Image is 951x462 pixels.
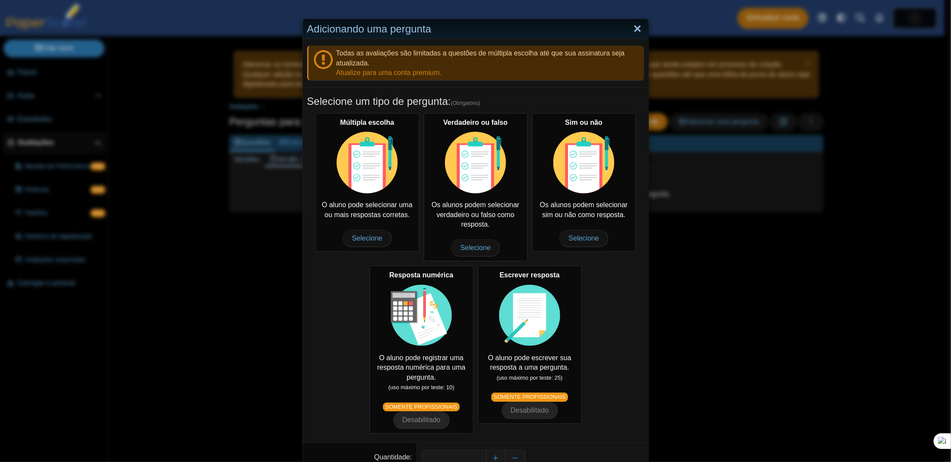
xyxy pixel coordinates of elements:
[631,22,644,36] a: Fechar
[460,244,490,251] font: Selecione
[497,374,562,381] font: (uso máximo por teste: 25)
[393,411,449,429] button: Resposta numérica O aluno pode registrar uma resposta numérica para uma pergunta. (uso máximo por...
[553,132,615,193] img: item-type-multiple-choice.svg
[510,407,549,414] font: Desabilitado
[340,119,394,126] font: Múltipla escolha
[432,201,519,228] font: Os alunos podem selecionar verdadeiro ou falso como resposta.
[388,384,454,390] font: (uso máximo por teste: 10)
[565,119,602,126] font: Sim ou não
[491,393,568,401] a: SOMENTE PROFISSIONAIS
[500,271,560,279] font: Escrever resposta
[383,403,460,411] a: SOMENTE PROFISSIONAIS
[568,234,599,242] font: Selecione
[488,354,571,371] font: O aluno pode escrever sua resposta a uma pergunta.
[377,354,466,381] font: O aluno pode registrar uma resposta numérica para uma pergunta.
[337,132,398,193] img: item-type-multiple-choice.svg
[499,285,561,346] img: item-type-writing-response.svg
[352,234,382,242] font: Selecione
[336,69,442,76] a: Atualize para uma conta premium.
[501,402,558,419] button: Escrever resposta O aluno pode escrever sua resposta a uma pergunta. (uso máximo por teste: 25) S...
[445,132,506,193] img: item-type-multiple-choice.svg
[307,23,432,35] font: Adicionando uma pergunta
[336,49,625,66] font: Todas as avaliações são limitadas a questões de múltipla escolha até que sua assinatura seja atua...
[391,285,452,346] img: item-type-number-response.svg
[374,453,410,461] font: Quantidade
[389,271,454,279] font: Resposta numérica
[307,95,451,107] font: Selecione um tipo de pergunta:
[451,100,480,106] font: (Obrigatório)
[402,416,440,423] font: Desabilitado
[540,201,628,218] font: Os alunos podem selecionar sim ou não como resposta.
[385,403,457,410] font: SOMENTE PROFISSIONAIS
[493,394,565,400] font: SOMENTE PROFISSIONAIS
[443,119,507,126] font: Verdadeiro ou falso
[322,201,412,218] font: O aluno pode selecionar uma ou mais respostas corretas.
